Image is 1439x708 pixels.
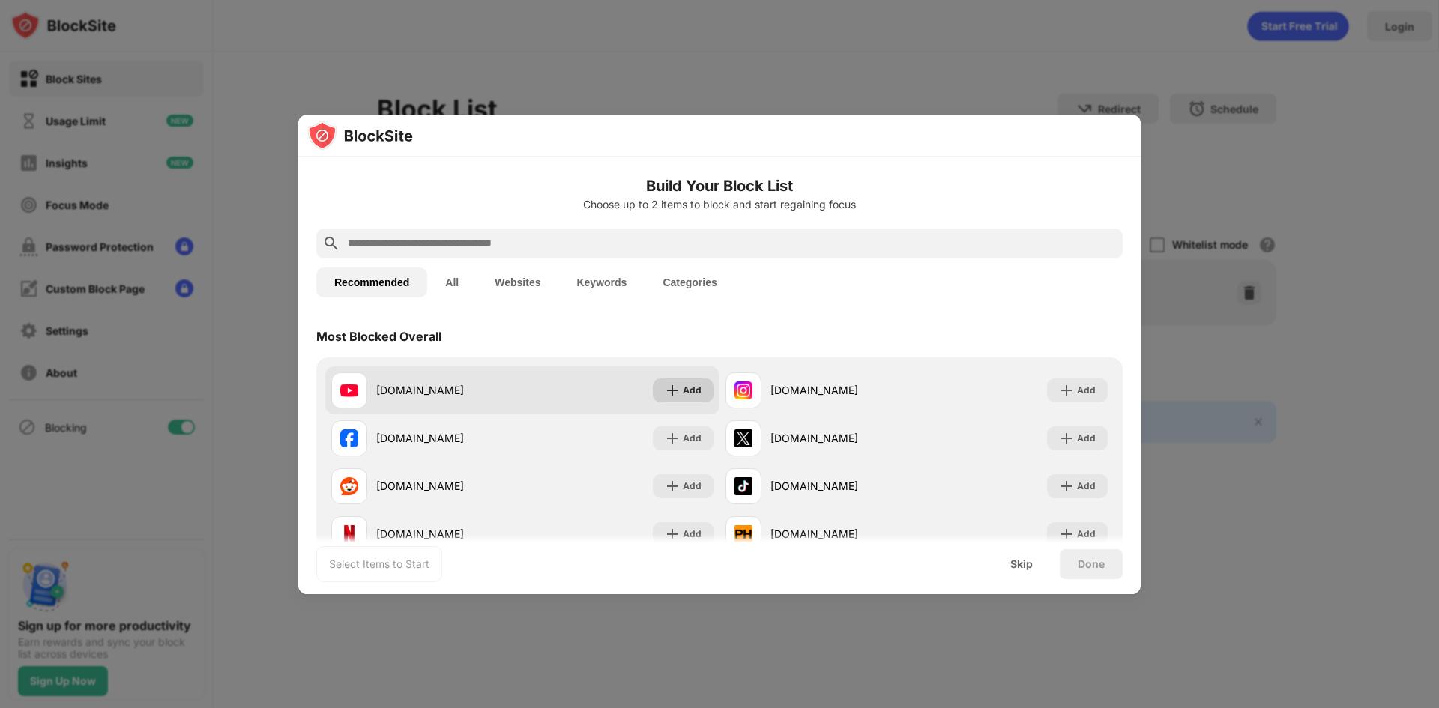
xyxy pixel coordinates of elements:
[1077,383,1096,398] div: Add
[316,267,427,297] button: Recommended
[734,525,752,543] img: favicons
[340,429,358,447] img: favicons
[770,526,917,542] div: [DOMAIN_NAME]
[734,477,752,495] img: favicons
[340,381,358,399] img: favicons
[477,267,558,297] button: Websites
[1078,558,1105,570] div: Done
[340,477,358,495] img: favicons
[734,429,752,447] img: favicons
[683,431,702,446] div: Add
[329,557,429,572] div: Select Items to Start
[734,381,752,399] img: favicons
[1077,431,1096,446] div: Add
[770,478,917,494] div: [DOMAIN_NAME]
[683,527,702,542] div: Add
[1077,527,1096,542] div: Add
[322,235,340,252] img: search.svg
[376,478,522,494] div: [DOMAIN_NAME]
[1077,479,1096,494] div: Add
[427,267,477,297] button: All
[316,175,1123,197] h6: Build Your Block List
[770,430,917,446] div: [DOMAIN_NAME]
[558,267,645,297] button: Keywords
[376,430,522,446] div: [DOMAIN_NAME]
[307,121,413,151] img: logo-blocksite.svg
[770,382,917,398] div: [DOMAIN_NAME]
[1010,558,1033,570] div: Skip
[683,479,702,494] div: Add
[376,526,522,542] div: [DOMAIN_NAME]
[340,525,358,543] img: favicons
[376,382,522,398] div: [DOMAIN_NAME]
[645,267,734,297] button: Categories
[316,329,441,344] div: Most Blocked Overall
[316,199,1123,211] div: Choose up to 2 items to block and start regaining focus
[683,383,702,398] div: Add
